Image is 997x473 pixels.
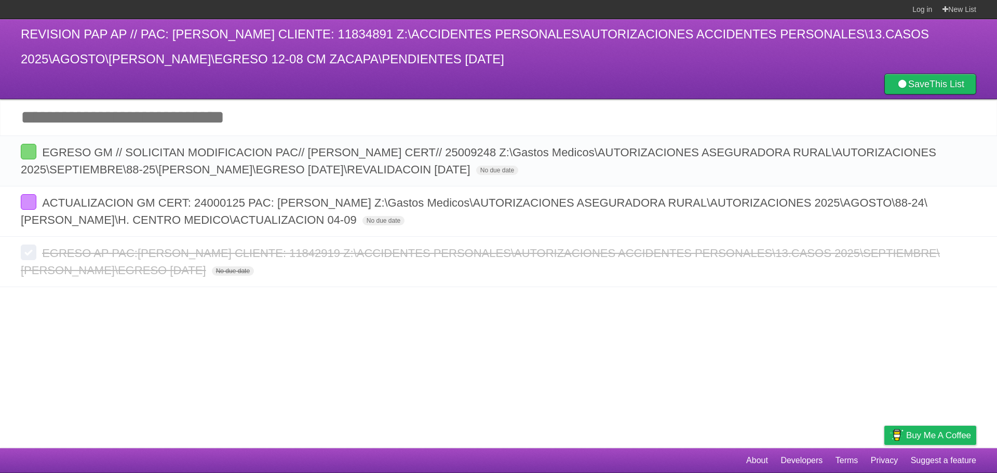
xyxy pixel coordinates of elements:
[884,426,976,445] a: Buy me a coffee
[21,247,940,277] span: EGRESO AP PAC:[PERSON_NAME] CLIENTE: 11842919 Z:\ACCIDENTES PERSONALES\AUTORIZACIONES ACCIDENTES ...
[362,216,405,225] span: No due date
[21,144,36,159] label: Done
[911,451,976,470] a: Suggest a feature
[21,196,927,226] span: ACTUALIZACION GM CERT: 24000125 PAC: [PERSON_NAME] Z:\Gastos Medicos\AUTORIZACIONES ASEGURADORA R...
[746,451,768,470] a: About
[212,266,254,276] span: No due date
[929,79,964,89] b: This List
[906,426,971,444] span: Buy me a coffee
[890,426,904,444] img: Buy me a coffee
[780,451,823,470] a: Developers
[21,146,936,176] span: EGRESO GM // SOLICITAN MODIFICACION PAC// [PERSON_NAME] CERT// 25009248 Z:\Gastos Medicos\AUTORIZ...
[476,166,518,175] span: No due date
[21,194,36,210] label: Done
[21,245,36,260] label: Done
[871,451,898,470] a: Privacy
[836,451,858,470] a: Terms
[884,74,976,94] a: SaveThis List
[21,27,929,66] span: REVISION PAP AP // PAC: [PERSON_NAME] CLIENTE: 11834891 Z:\ACCIDENTES PERSONALES\AUTORIZACIONES A...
